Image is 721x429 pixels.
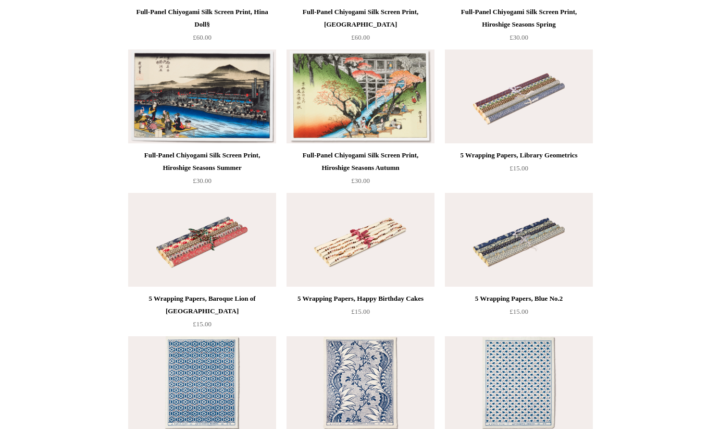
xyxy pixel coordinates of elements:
[287,149,434,192] a: Full-Panel Chiyogami Silk Screen Print, Hiroshige Seasons Autumn £30.00
[128,50,276,143] img: Full-Panel Chiyogami Silk Screen Print, Hiroshige Seasons Summer
[289,149,432,174] div: Full-Panel Chiyogami Silk Screen Print, Hiroshige Seasons Autumn
[445,193,593,287] a: 5 Wrapping Papers, Blue No.2 5 Wrapping Papers, Blue No.2
[289,6,432,31] div: Full-Panel Chiyogami Silk Screen Print, [GEOGRAPHIC_DATA]
[287,193,434,287] img: 5 Wrapping Papers, Happy Birthday Cakes
[447,149,590,162] div: 5 Wrapping Papers, Library Geometrics
[287,6,434,48] a: Full-Panel Chiyogami Silk Screen Print, [GEOGRAPHIC_DATA] £60.00
[287,292,434,335] a: 5 Wrapping Papers, Happy Birthday Cakes £15.00
[287,193,434,287] a: 5 Wrapping Papers, Happy Birthday Cakes 5 Wrapping Papers, Happy Birthday Cakes
[445,149,593,192] a: 5 Wrapping Papers, Library Geometrics £15.00
[509,33,528,41] span: £30.00
[445,193,593,287] img: 5 Wrapping Papers, Blue No.2
[445,50,593,143] img: 5 Wrapping Papers, Library Geometrics
[351,177,370,185] span: £30.00
[131,292,274,317] div: 5 Wrapping Papers, Baroque Lion of [GEOGRAPHIC_DATA]
[445,292,593,335] a: 5 Wrapping Papers, Blue No.2 £15.00
[131,149,274,174] div: Full-Panel Chiyogami Silk Screen Print, Hiroshige Seasons Summer
[447,292,590,305] div: 5 Wrapping Papers, Blue No.2
[447,6,590,31] div: Full-Panel Chiyogami Silk Screen Print, Hiroshige Seasons Spring
[193,320,212,328] span: £15.00
[128,193,276,287] a: 5 Wrapping Papers, Baroque Lion of Venice 5 Wrapping Papers, Baroque Lion of Venice
[128,193,276,287] img: 5 Wrapping Papers, Baroque Lion of Venice
[287,50,434,143] a: Full-Panel Chiyogami Silk Screen Print, Hiroshige Seasons Autumn Full-Panel Chiyogami Silk Screen...
[445,50,593,143] a: 5 Wrapping Papers, Library Geometrics 5 Wrapping Papers, Library Geometrics
[351,308,370,315] span: £15.00
[287,50,434,143] img: Full-Panel Chiyogami Silk Screen Print, Hiroshige Seasons Autumn
[128,292,276,335] a: 5 Wrapping Papers, Baroque Lion of [GEOGRAPHIC_DATA] £15.00
[128,50,276,143] a: Full-Panel Chiyogami Silk Screen Print, Hiroshige Seasons Summer Full-Panel Chiyogami Silk Screen...
[128,149,276,192] a: Full-Panel Chiyogami Silk Screen Print, Hiroshige Seasons Summer £30.00
[445,6,593,48] a: Full-Panel Chiyogami Silk Screen Print, Hiroshige Seasons Spring £30.00
[289,292,432,305] div: 5 Wrapping Papers, Happy Birthday Cakes
[131,6,274,31] div: Full-Panel Chiyogami Silk Screen Print, Hina Doll§
[193,177,212,185] span: £30.00
[509,164,528,172] span: £15.00
[193,33,212,41] span: £60.00
[509,308,528,315] span: £15.00
[351,33,370,41] span: £60.00
[128,6,276,48] a: Full-Panel Chiyogami Silk Screen Print, Hina Doll§ £60.00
